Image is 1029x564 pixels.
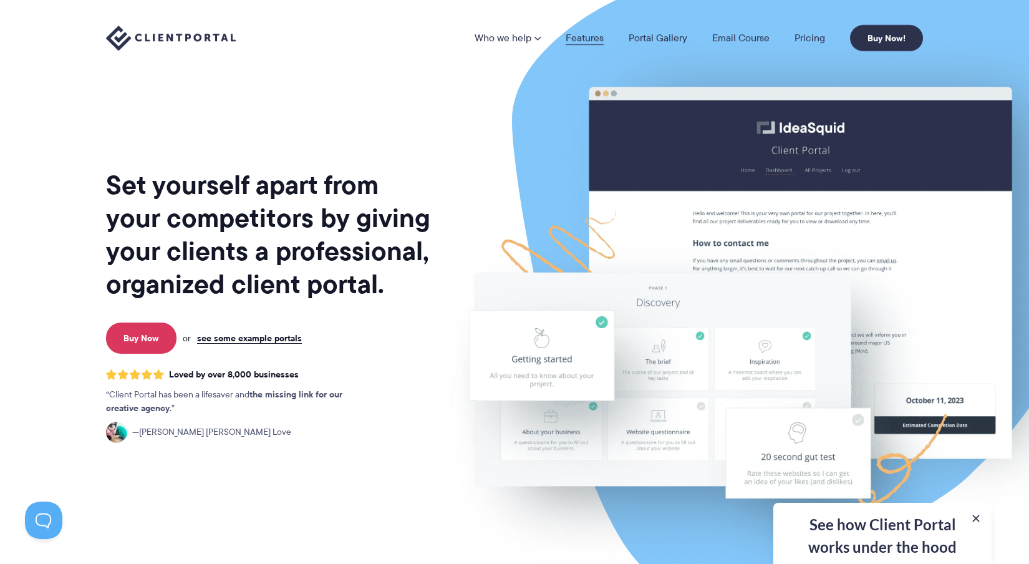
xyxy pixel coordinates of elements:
[25,502,62,539] iframe: Toggle Customer Support
[169,369,299,380] span: Loved by over 8,000 businesses
[106,388,368,416] p: Client Portal has been a lifesaver and .
[132,425,291,439] span: [PERSON_NAME] [PERSON_NAME] Love
[795,33,825,43] a: Pricing
[106,323,176,354] a: Buy Now
[106,168,433,301] h1: Set yourself apart from your competitors by giving your clients a professional, organized client ...
[197,333,302,344] a: see some example portals
[106,387,342,415] strong: the missing link for our creative agency
[566,33,604,43] a: Features
[475,33,541,43] a: Who we help
[629,33,687,43] a: Portal Gallery
[712,33,770,43] a: Email Course
[850,25,923,51] a: Buy Now!
[183,333,191,344] span: or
